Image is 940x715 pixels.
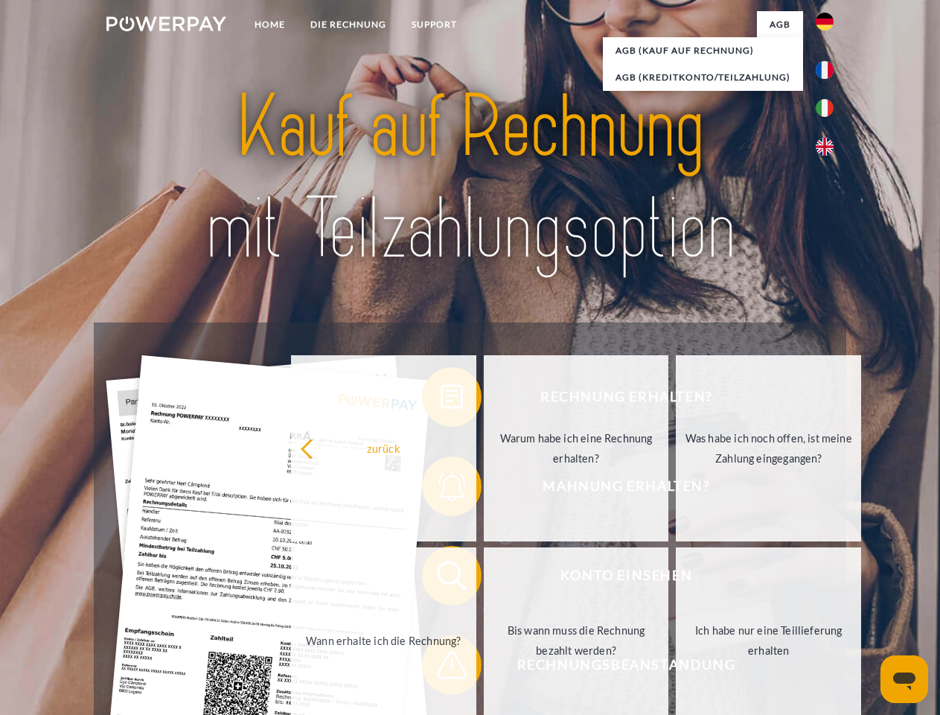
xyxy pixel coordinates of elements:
[816,99,834,117] img: it
[685,428,852,468] div: Was habe ich noch offen, ist meine Zahlung eingegangen?
[399,11,470,38] a: SUPPORT
[298,11,399,38] a: DIE RECHNUNG
[816,13,834,31] img: de
[757,11,803,38] a: agb
[300,438,467,458] div: zurück
[493,428,660,468] div: Warum habe ich eine Rechnung erhalten?
[603,37,803,64] a: AGB (Kauf auf Rechnung)
[493,620,660,661] div: Bis wann muss die Rechnung bezahlt werden?
[816,138,834,156] img: en
[142,71,798,285] img: title-powerpay_de.svg
[685,620,852,661] div: Ich habe nur eine Teillieferung erhalten
[242,11,298,38] a: Home
[880,655,928,703] iframe: Schaltfläche zum Öffnen des Messaging-Fensters
[300,630,467,650] div: Wann erhalte ich die Rechnung?
[106,16,226,31] img: logo-powerpay-white.svg
[676,355,861,541] a: Was habe ich noch offen, ist meine Zahlung eingegangen?
[603,64,803,91] a: AGB (Kreditkonto/Teilzahlung)
[816,61,834,79] img: fr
